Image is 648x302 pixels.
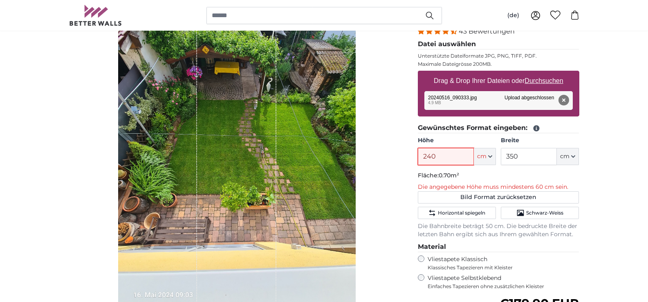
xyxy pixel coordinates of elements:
[428,274,579,290] label: Vliestapete Selbstklebend
[418,27,459,35] span: 4.40 stars
[418,222,579,239] p: Die Bahnbreite beträgt 50 cm. Die bedruckte Breite der letzten Bahn ergibt sich aus Ihrem gewählt...
[438,210,485,216] span: Horizontal spiegeln
[557,148,579,165] button: cm
[418,172,579,180] p: Fläche:
[477,152,487,161] span: cm
[418,53,579,59] p: Unterstützte Dateiformate JPG, PNG, TIFF, PDF.
[418,39,579,49] legend: Datei auswählen
[501,136,579,145] label: Breite
[418,183,579,191] p: Die angegebene Höhe muss mindestens 60 cm sein.
[501,207,579,219] button: Schwarz-Weiss
[418,61,579,67] p: Maximale Dateigrösse 200MB.
[459,27,515,35] span: 43 Bewertungen
[526,210,563,216] span: Schwarz-Weiss
[428,283,579,290] span: Einfaches Tapezieren ohne zusätzlichen Kleister
[418,207,496,219] button: Horizontal spiegeln
[501,8,526,23] button: (de)
[418,123,579,133] legend: Gewünschtes Format eingeben:
[69,5,122,26] img: Betterwalls
[431,73,567,89] label: Drag & Drop Ihrer Dateien oder
[439,172,459,179] span: 0.70m²
[525,77,563,84] u: Durchsuchen
[418,242,579,252] legend: Material
[428,255,572,271] label: Vliestapete Klassisch
[418,136,496,145] label: Höhe
[418,191,579,204] button: Bild Format zurücksetzen
[560,152,570,161] span: cm
[474,148,496,165] button: cm
[428,264,572,271] span: Klassisches Tapezieren mit Kleister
